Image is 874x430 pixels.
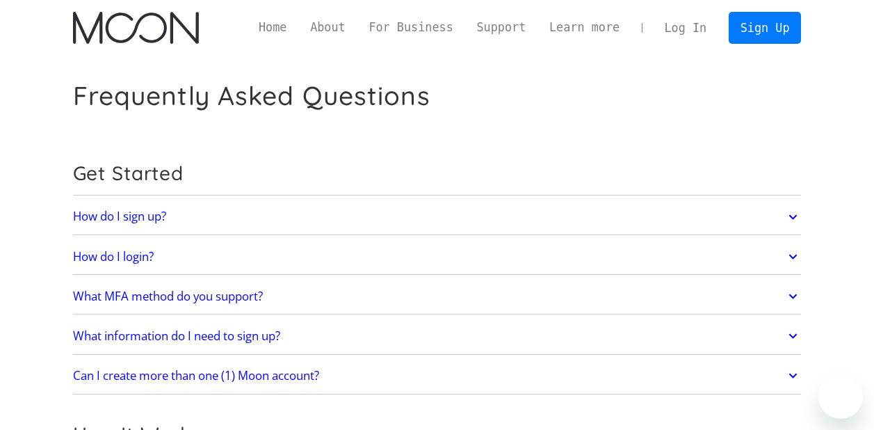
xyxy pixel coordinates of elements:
[73,321,802,351] a: What information do I need to sign up?
[549,19,620,36] div: Learn more
[73,329,280,343] h2: What information do I need to sign up?
[729,12,801,43] a: Sign Up
[73,282,802,311] a: What MFA method do you support?
[73,12,199,44] a: home
[73,80,430,111] h1: Frequently Asked Questions
[73,369,319,383] h2: Can I create more than one (1) Moon account?
[73,202,802,232] a: How do I sign up?
[73,250,154,264] h2: How do I login?
[537,19,631,36] div: Learn more
[465,19,537,36] div: Support
[476,19,526,36] div: Support
[73,289,263,303] h2: What MFA method do you support?
[369,19,453,36] div: For Business
[73,161,802,185] h2: Get Started
[298,19,357,36] div: About
[73,242,802,271] a: How do I login?
[73,361,802,390] a: Can I create more than one (1) Moon account?
[357,19,465,36] div: For Business
[247,19,298,36] a: Home
[818,374,863,419] iframe: Button to launch messaging window
[73,12,199,44] img: Moon Logo
[653,13,718,43] a: Log In
[73,209,166,223] h2: How do I sign up?
[310,19,346,36] div: About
